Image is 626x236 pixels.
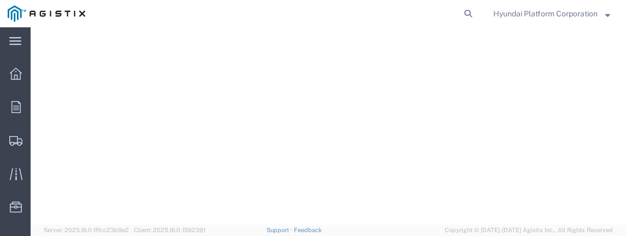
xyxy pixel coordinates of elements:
iframe: FS Legacy Container [31,27,626,225]
span: Server: 2025.16.0-1ffcc23b9e2 [44,227,129,233]
a: Feedback [294,227,322,233]
span: Client: 2025.16.0-1592391 [134,227,205,233]
span: Copyright © [DATE]-[DATE] Agistix Inc., All Rights Reserved [445,226,613,235]
a: Support [267,227,294,233]
button: Hyundai Platform Corporation [493,7,611,20]
img: logo [8,5,85,22]
span: Hyundai Platform Corporation [493,8,598,20]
